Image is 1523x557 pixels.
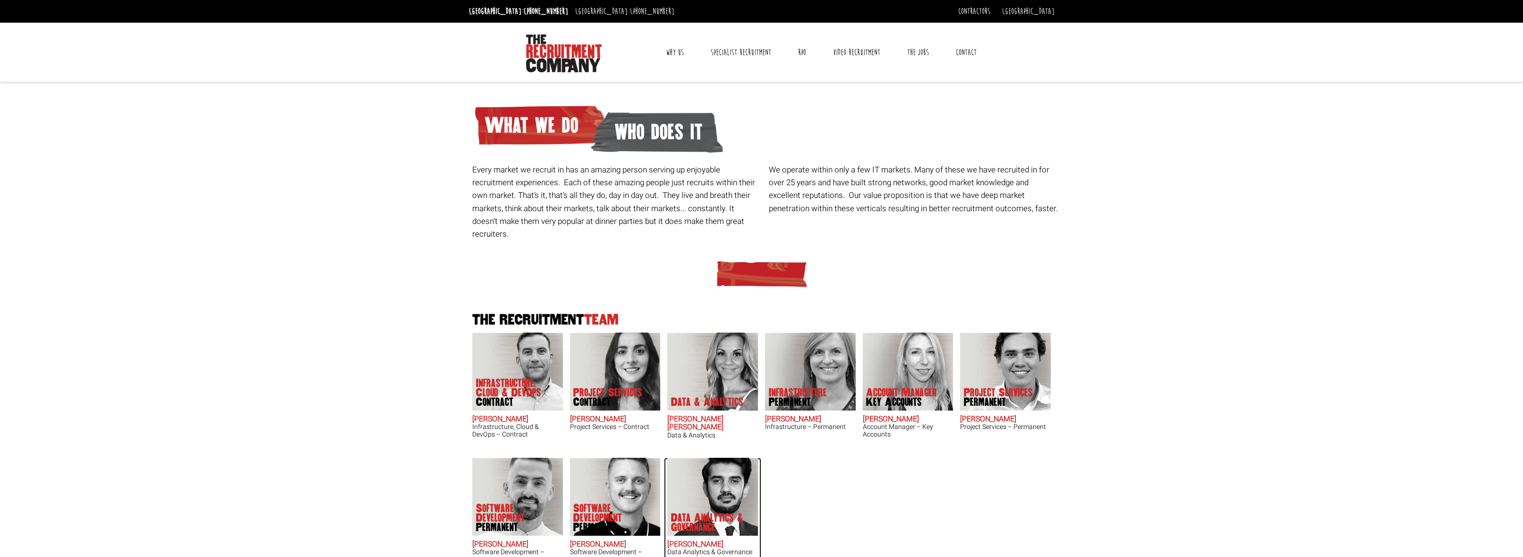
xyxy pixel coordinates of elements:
[960,423,1051,430] h3: Project Services – Permanent
[584,312,619,327] span: Team
[659,41,691,64] a: Why Us
[570,415,661,424] h2: [PERSON_NAME]
[570,423,661,430] h3: Project Services – Contract
[573,388,642,407] p: Project Services
[863,423,953,438] h3: Account Manager – Key Accounts
[765,415,856,424] h2: [PERSON_NAME]
[949,41,984,64] a: Contact
[524,6,568,17] a: [PHONE_NUMBER]
[573,523,649,532] span: Permanent
[826,41,887,64] a: Video Recruitment
[472,163,762,240] p: Every market we recruit in has an amazing person serving up enjoyable recruitment experiences. Ea...
[667,548,758,556] h3: Data Analytics & Governance
[667,333,758,411] img: Anna-Maria Julie does Data & Analytics
[964,397,1033,407] span: Permanent
[570,333,660,411] img: Claire Sheerin does Project Services Contract
[671,397,743,407] p: Data & Analytics
[570,540,661,549] h2: [PERSON_NAME]
[472,415,563,424] h2: [PERSON_NAME]
[704,41,778,64] a: Specialist Recruitment
[476,504,552,532] p: Software Development
[667,458,758,536] img: Awais Imtiaz does Data Analytics & Governance
[630,6,674,17] a: [PHONE_NUMBER]
[476,523,552,532] span: Permanent
[472,333,563,411] img: Adam Eshet does Infrastructure, Cloud & DevOps Contract
[667,432,758,439] h3: Data & Analytics
[476,397,552,407] span: Contract
[769,397,827,407] span: Permanent
[467,4,570,19] li: [GEOGRAPHIC_DATA]:
[866,388,937,407] p: Account Manager
[472,540,563,549] h2: [PERSON_NAME]
[960,415,1051,424] h2: [PERSON_NAME]
[570,458,660,536] img: Sam Williamson does Software Development Permanent
[958,6,990,17] a: Contractors
[863,415,953,424] h2: [PERSON_NAME]
[862,333,953,411] img: Frankie Gaffney's our Account Manager Key Accounts
[765,423,856,430] h3: Infrastructure – Permanent
[964,388,1033,407] p: Project Services
[791,41,813,64] a: RPO
[469,313,1055,327] h2: The Recruitment
[769,163,1058,215] p: We operate within only a few IT markets. Many of these we have recruited in for over 25 years and...
[667,415,758,432] h2: [PERSON_NAME] [PERSON_NAME]
[526,34,602,72] img: The Recruitment Company
[1002,6,1055,17] a: [GEOGRAPHIC_DATA]
[769,388,827,407] p: Infrastructure
[900,41,936,64] a: The Jobs
[573,397,642,407] span: Contract
[866,397,937,407] span: Key Accounts
[671,513,747,532] p: Data Analytics & Governance
[476,378,552,407] p: Infrastructure, Cloud & DevOps
[472,423,563,438] h3: Infrastructure, Cloud & DevOps – Contract
[1056,203,1058,214] span: .
[960,333,1051,411] img: Sam McKay does Project Services Permanent
[472,458,563,536] img: Liam Cox does Software Development Permanent
[667,540,758,549] h2: [PERSON_NAME]
[573,4,677,19] li: [GEOGRAPHIC_DATA]:
[765,333,856,411] img: Amanda Evans's Our Infrastructure Permanent
[573,504,649,532] p: Software Development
